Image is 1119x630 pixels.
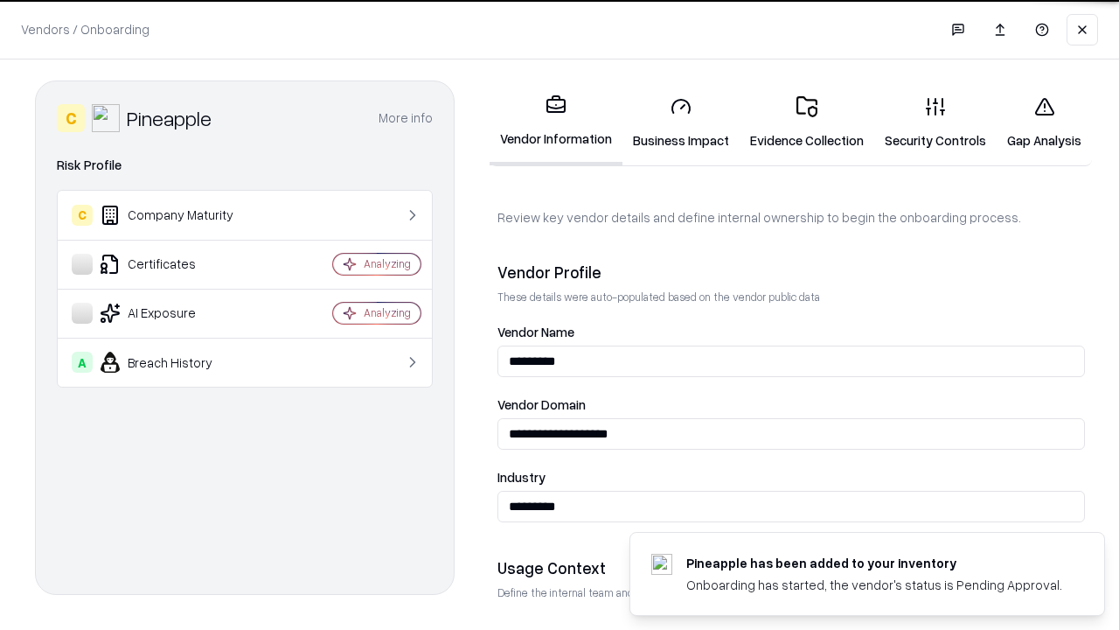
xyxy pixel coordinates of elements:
a: Evidence Collection [740,82,874,164]
p: Vendors / Onboarding [21,20,149,38]
div: Breach History [72,352,281,373]
div: Onboarding has started, the vendor's status is Pending Approval. [686,576,1062,594]
label: Vendor Name [497,325,1085,339]
div: C [72,205,93,226]
a: Vendor Information [490,80,622,165]
p: Define the internal team and reason for using this vendor. This helps assess business relevance a... [497,585,1085,600]
p: Review key vendor details and define internal ownership to begin the onboarding process. [497,208,1085,227]
img: Pineapple [92,104,120,132]
button: More info [379,102,433,134]
p: These details were auto-populated based on the vendor public data [497,290,1085,304]
a: Business Impact [622,82,740,164]
div: Analyzing [364,256,411,271]
div: Certificates [72,254,281,275]
div: Analyzing [364,305,411,320]
div: Pineapple has been added to your inventory [686,554,1062,572]
label: Industry [497,471,1085,484]
div: C [57,104,85,132]
div: Vendor Profile [497,262,1085,283]
div: A [72,352,93,373]
div: Usage Context [497,557,1085,578]
div: AI Exposure [72,303,281,324]
a: Gap Analysis [997,82,1092,164]
div: Risk Profile [57,155,433,176]
div: Company Maturity [72,205,281,226]
div: Pineapple [127,104,212,132]
img: pineappleenergy.com [651,554,672,575]
label: Vendor Domain [497,398,1085,411]
a: Security Controls [874,82,997,164]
